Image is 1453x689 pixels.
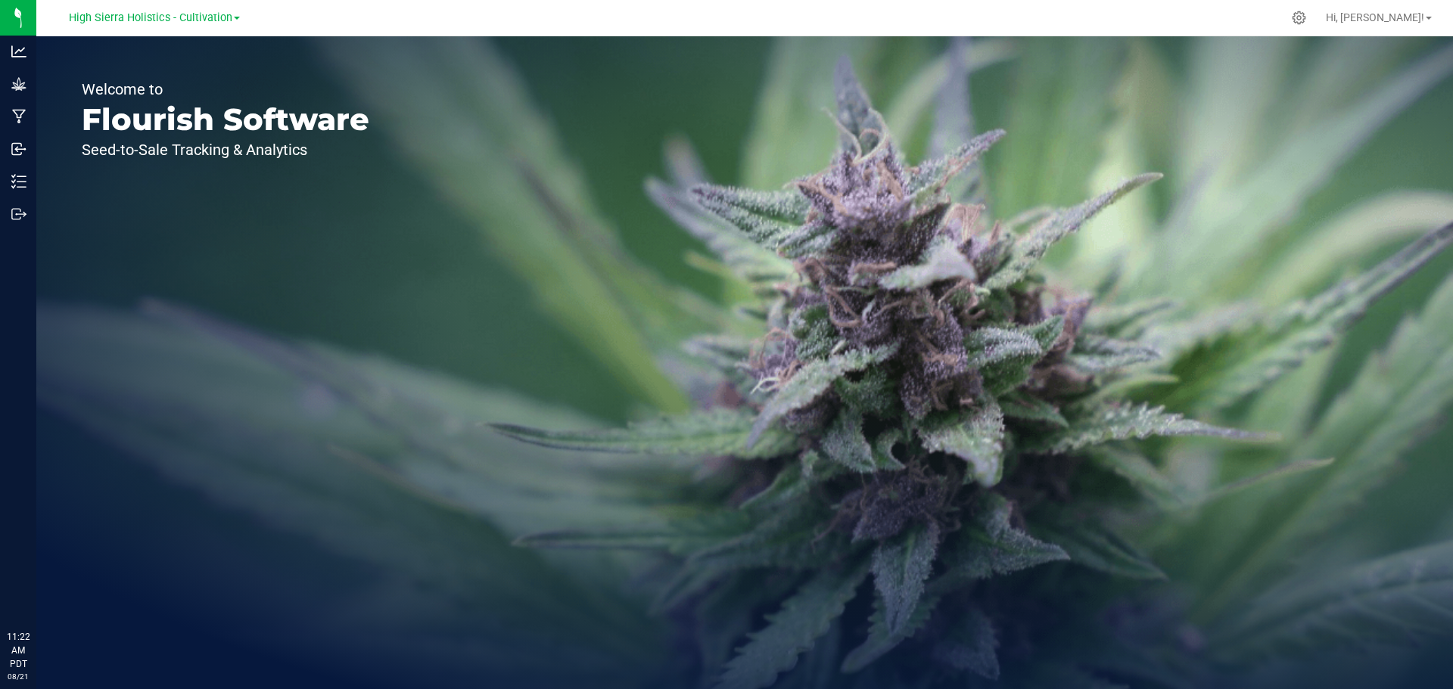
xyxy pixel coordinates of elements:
inline-svg: Outbound [11,206,26,222]
inline-svg: Inventory [11,174,26,189]
span: Hi, [PERSON_NAME]! [1326,11,1424,23]
inline-svg: Grow [11,76,26,92]
inline-svg: Analytics [11,44,26,59]
p: Seed-to-Sale Tracking & Analytics [82,142,369,157]
p: Flourish Software [82,104,369,135]
inline-svg: Inbound [11,141,26,157]
p: 08/21 [7,671,30,682]
span: High Sierra Holistics - Cultivation [69,11,232,24]
p: 11:22 AM PDT [7,630,30,671]
div: Manage settings [1290,11,1308,25]
p: Welcome to [82,82,369,97]
inline-svg: Manufacturing [11,109,26,124]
